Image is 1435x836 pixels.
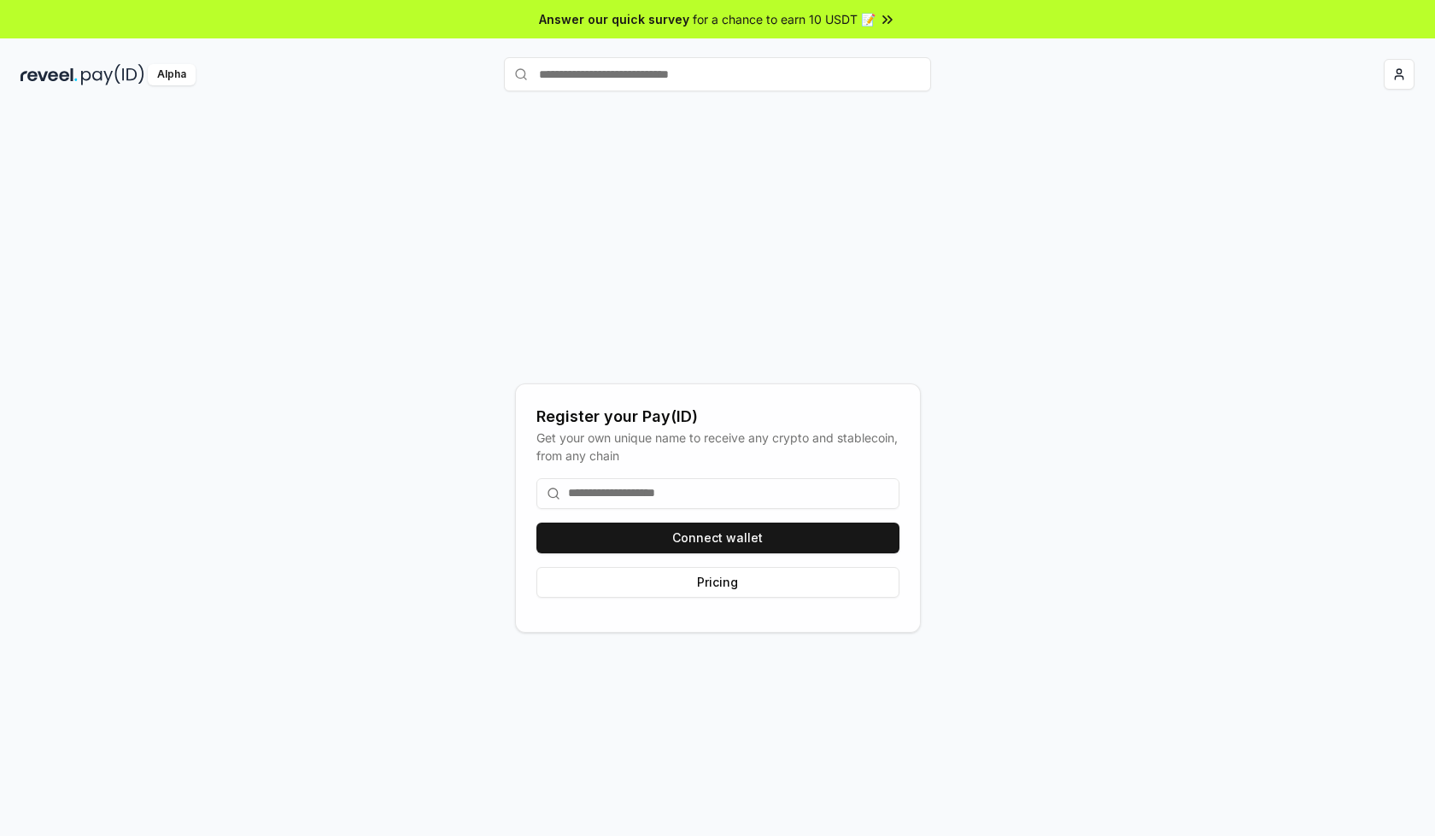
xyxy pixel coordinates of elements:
[81,64,144,85] img: pay_id
[536,405,899,429] div: Register your Pay(ID)
[539,10,689,28] span: Answer our quick survey
[20,64,78,85] img: reveel_dark
[536,567,899,598] button: Pricing
[536,523,899,553] button: Connect wallet
[148,64,196,85] div: Alpha
[693,10,876,28] span: for a chance to earn 10 USDT 📝
[536,429,899,465] div: Get your own unique name to receive any crypto and stablecoin, from any chain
